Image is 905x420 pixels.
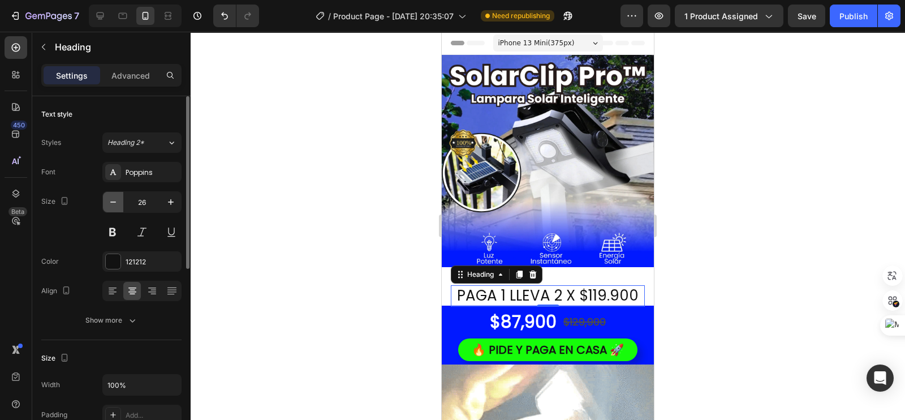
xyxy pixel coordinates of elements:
div: Show more [85,315,138,326]
div: Beta [8,207,27,216]
div: Text style [41,109,72,119]
div: 121212 [126,257,179,267]
iframe: Design area [442,32,654,420]
p: Advanced [111,70,150,82]
button: 1 product assigned [675,5,783,27]
div: Publish [839,10,868,22]
div: Poppins [126,168,179,178]
div: Font [41,167,55,177]
span: 1 product assigned [684,10,758,22]
p: Heading [55,40,177,54]
div: Styles [41,138,61,148]
div: Width [41,380,60,390]
span: Heading 2* [107,138,144,148]
div: Undo/Redo [213,5,259,27]
div: Open Intercom Messenger [867,365,894,392]
button: Show more [41,310,182,331]
button: 7 [5,5,84,27]
span: Need republishing [492,11,550,21]
button: Heading 2* [102,132,182,153]
span: Save [798,11,816,21]
input: Auto [103,375,181,395]
div: Padding [41,410,67,420]
div: Size [41,194,71,209]
span: Product Page - [DATE] 20:35:07 [333,10,454,22]
div: Size [41,351,71,366]
p: 7 [74,9,79,23]
div: Align [41,284,73,299]
div: Color [41,256,59,267]
button: Save [788,5,825,27]
p: Settings [56,70,88,82]
div: 450 [11,121,27,130]
button: Publish [830,5,877,27]
span: / [328,10,331,22]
